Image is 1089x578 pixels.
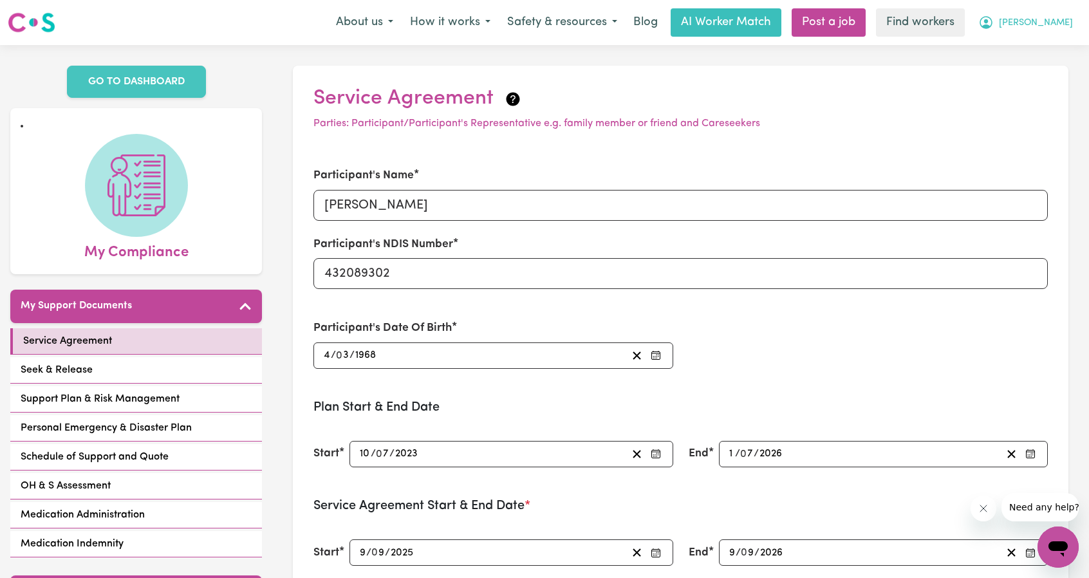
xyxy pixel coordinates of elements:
[313,167,414,184] label: Participant's Name
[313,445,339,462] label: Start
[499,9,626,36] button: Safety & resources
[740,449,747,459] span: 0
[371,548,378,558] span: 0
[10,444,262,471] a: Schedule of Support and Quote
[741,445,754,463] input: --
[10,531,262,557] a: Medication Indemnity
[21,420,192,436] span: Personal Emergency & Disaster Plan
[385,547,390,559] span: /
[371,448,376,460] span: /
[759,445,783,463] input: ----
[10,357,262,384] a: Seek & Release
[323,347,331,364] input: --
[336,350,342,360] span: 0
[359,445,371,463] input: --
[377,445,389,463] input: --
[1038,527,1079,568] iframe: Button to launch messaging window
[21,300,132,312] h5: My Support Documents
[402,9,499,36] button: How it works
[876,8,965,37] a: Find workers
[313,320,452,337] label: Participant's Date Of Birth
[759,544,784,561] input: ----
[8,11,55,34] img: Careseekers logo
[21,362,93,378] span: Seek & Release
[67,66,206,98] a: GO TO DASHBOARD
[970,9,1081,36] button: My Account
[21,478,111,494] span: OH & S Assessment
[359,544,366,561] input: --
[754,547,759,559] span: /
[754,448,759,460] span: /
[349,350,355,361] span: /
[84,237,189,264] span: My Compliance
[689,445,709,462] label: End
[21,536,124,552] span: Medication Indemnity
[372,544,385,561] input: --
[313,116,1048,131] p: Parties: Participant/Participant's Representative e.g. family member or friend and Careseekers
[313,400,1048,415] h3: Plan Start & End Date
[10,328,262,355] a: Service Agreement
[23,333,112,349] span: Service Agreement
[390,544,414,561] input: ----
[328,9,402,36] button: About us
[10,473,262,499] a: OH & S Assessment
[21,134,252,264] a: My Compliance
[689,545,709,561] label: End
[313,86,1048,111] h2: Service Agreement
[729,445,736,463] input: --
[21,391,180,407] span: Support Plan & Risk Management
[337,347,349,364] input: --
[313,498,1048,514] h3: Service Agreement Start & End Date
[729,544,736,561] input: --
[313,545,339,561] label: Start
[735,448,740,460] span: /
[10,502,262,528] a: Medication Administration
[395,445,419,463] input: ----
[331,350,336,361] span: /
[792,8,866,37] a: Post a job
[741,548,747,558] span: 0
[671,8,781,37] a: AI Worker Match
[8,8,55,37] a: Careseekers logo
[21,507,145,523] span: Medication Administration
[10,290,262,323] button: My Support Documents
[355,347,377,364] input: ----
[389,448,395,460] span: /
[1001,493,1079,521] iframe: Message from company
[8,9,78,19] span: Need any help?
[376,449,382,459] span: 0
[313,236,453,253] label: Participant's NDIS Number
[971,496,996,521] iframe: Close message
[741,544,754,561] input: --
[21,449,169,465] span: Schedule of Support and Quote
[999,16,1073,30] span: [PERSON_NAME]
[736,547,741,559] span: /
[10,386,262,413] a: Support Plan & Risk Management
[10,415,262,442] a: Personal Emergency & Disaster Plan
[626,8,665,37] a: Blog
[366,547,371,559] span: /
